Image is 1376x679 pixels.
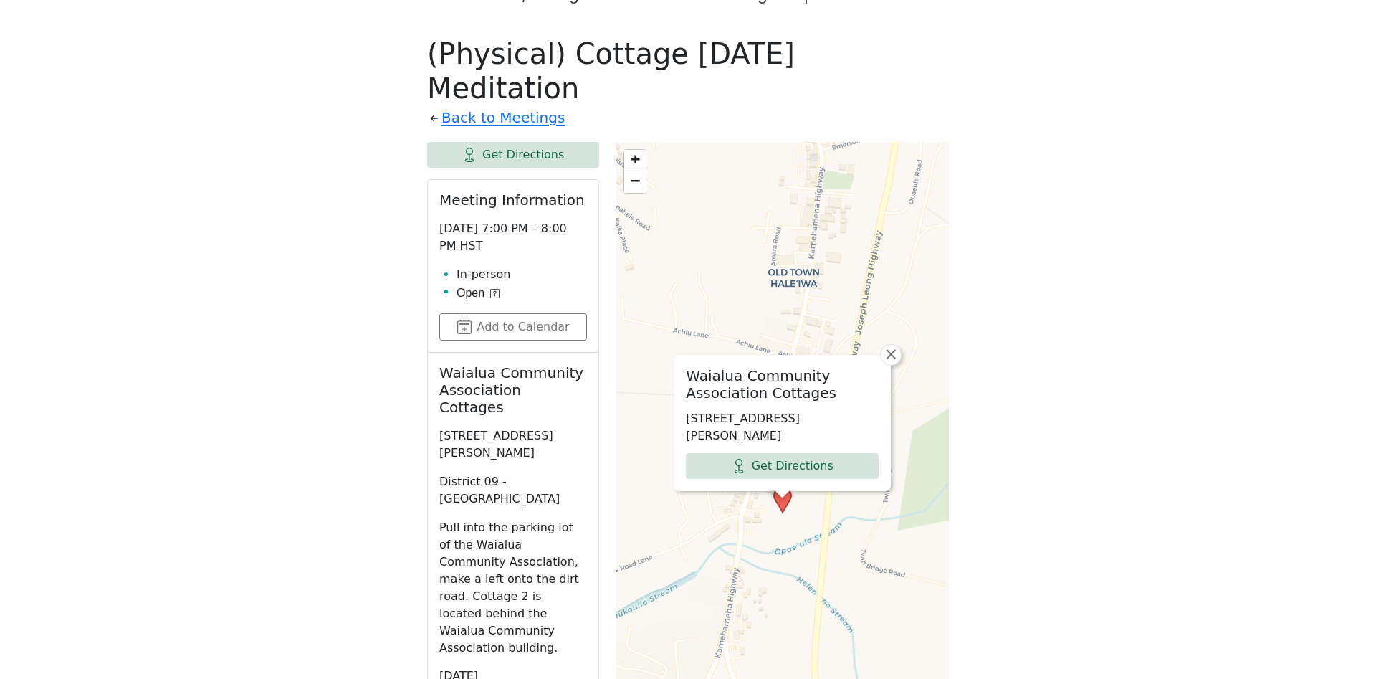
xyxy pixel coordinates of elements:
a: Zoom out [624,171,646,193]
li: In-person [457,266,587,283]
p: [STREET_ADDRESS][PERSON_NAME] [686,410,879,445]
span: × [884,346,898,363]
h2: Waialua Community Association Cottages [439,364,587,416]
button: Add to Calendar [439,313,587,341]
h2: Meeting Information [439,191,587,209]
button: Open [457,285,500,302]
span: Open [457,285,484,302]
a: Close popup [880,344,902,366]
a: Zoom in [624,150,646,171]
a: Get Directions [427,142,599,168]
span: + [631,150,640,168]
p: [STREET_ADDRESS][PERSON_NAME] [439,427,587,462]
p: Pull into the parking lot of the Waialua Community Association, make a left onto the dirt road. C... [439,519,587,657]
a: Back to Meetings [441,105,565,130]
h1: (Physical) Cottage [DATE] Meditation [427,37,949,105]
p: [DATE] 7:00 PM – 8:00 PM HST [439,220,587,255]
a: Get Directions [686,453,879,479]
h2: Waialua Community Association Cottages [686,367,879,402]
span: − [631,171,640,189]
p: District 09 - [GEOGRAPHIC_DATA] [439,473,587,508]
